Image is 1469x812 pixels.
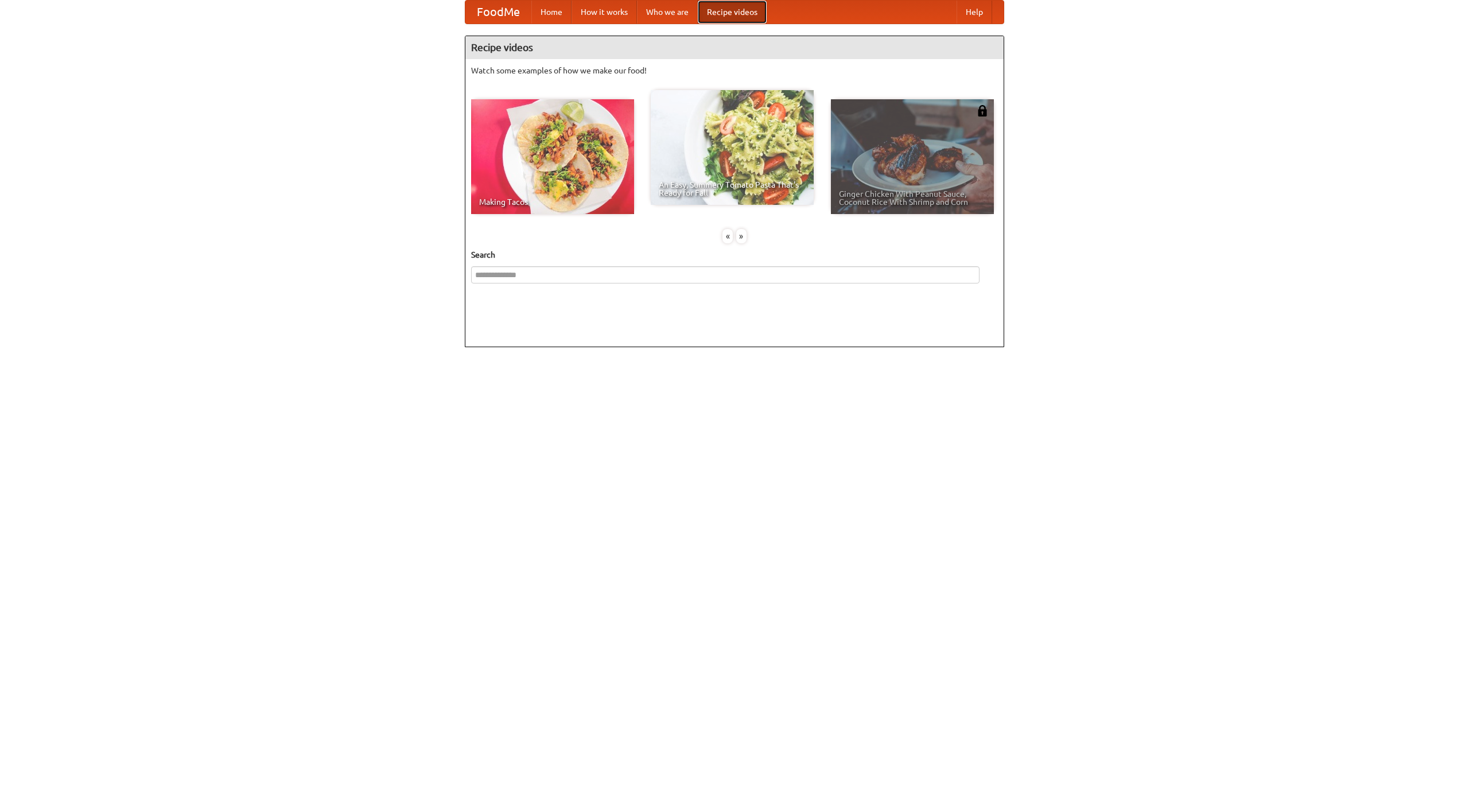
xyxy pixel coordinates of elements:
a: Making Tacos [471,99,634,214]
a: Help [957,1,992,24]
div: « [722,229,733,243]
h4: Recipe videos [465,36,1004,59]
a: Recipe videos [698,1,767,24]
a: Who we are [637,1,698,24]
span: Making Tacos [479,198,626,206]
span: An Easy, Summery Tomato Pasta That's Ready for Fall [659,181,806,197]
img: 483408.png [977,105,988,116]
a: FoodMe [465,1,531,24]
p: Watch some examples of how we make our food! [471,65,998,76]
a: How it works [572,1,637,24]
a: Home [531,1,572,24]
h5: Search [471,249,998,261]
div: » [736,229,747,243]
a: An Easy, Summery Tomato Pasta That's Ready for Fall [651,90,814,205]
